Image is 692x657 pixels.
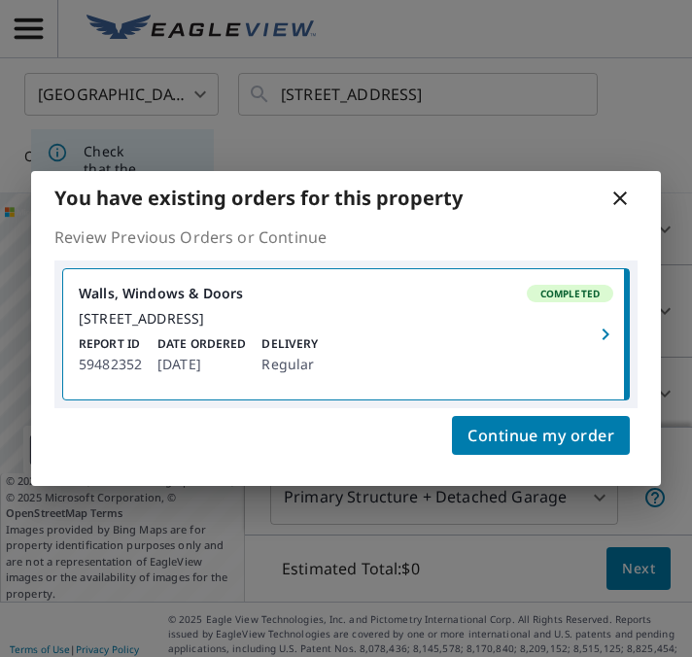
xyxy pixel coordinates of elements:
p: 59482352 [79,353,142,376]
span: Continue my order [467,422,614,449]
span: Completed [529,287,611,300]
p: Review Previous Orders or Continue [54,225,638,249]
p: [DATE] [157,353,246,376]
div: Walls, Windows & Doors [79,285,613,302]
b: You have existing orders for this property [54,185,463,211]
p: Date Ordered [157,335,246,353]
p: Regular [261,353,318,376]
button: Continue my order [452,416,630,455]
p: Delivery [261,335,318,353]
div: [STREET_ADDRESS] [79,310,613,328]
a: Walls, Windows & DoorsCompleted[STREET_ADDRESS]Report ID59482352Date Ordered[DATE]DeliveryRegular [63,269,629,399]
p: Report ID [79,335,142,353]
